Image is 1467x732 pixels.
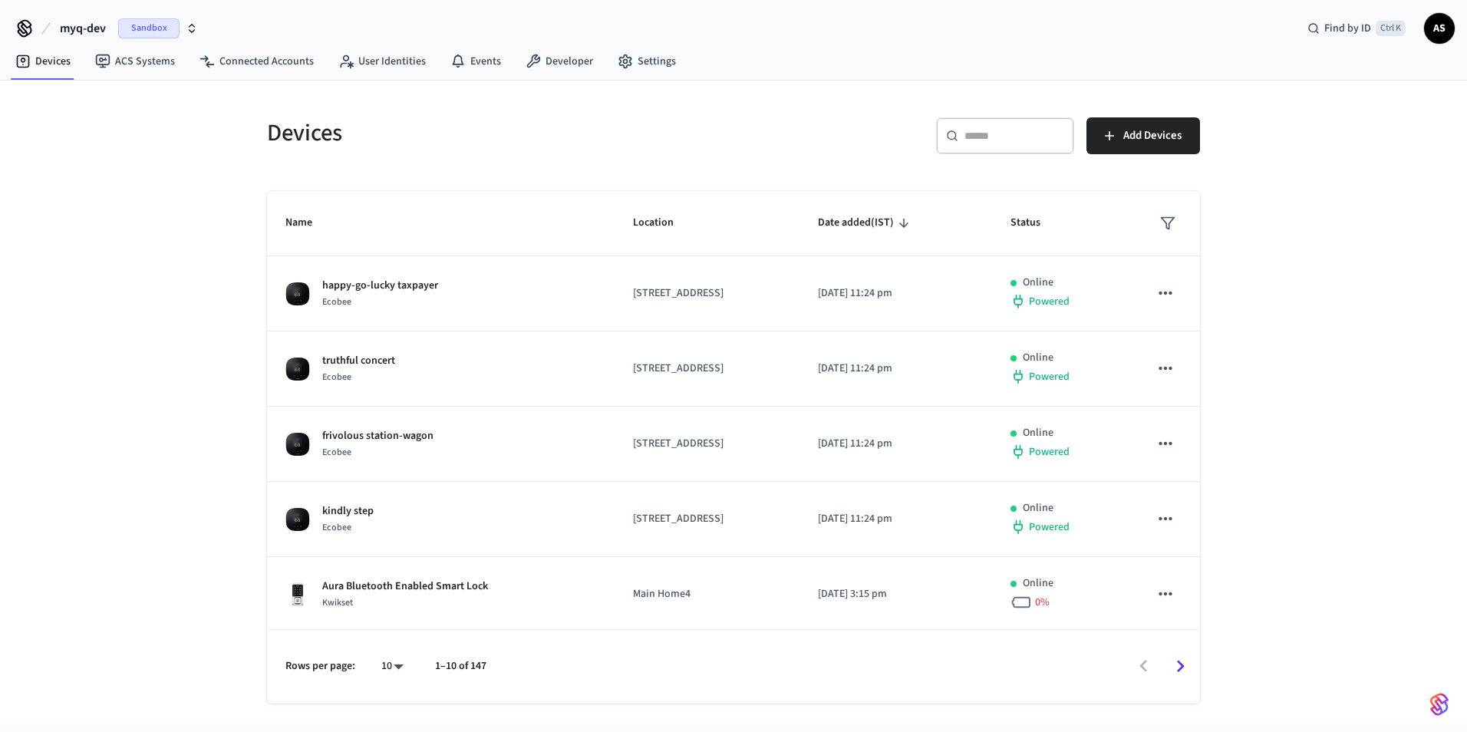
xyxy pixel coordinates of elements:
[285,582,310,607] img: Kwikset Halo Touchscreen Wifi Enabled Smart Lock, Polished Chrome, Front
[1430,692,1449,717] img: SeamLogoGradient.69752ec5.svg
[60,19,106,38] span: myq-dev
[322,371,351,384] span: Ecobee
[267,117,724,149] h5: Devices
[83,48,187,75] a: ACS Systems
[322,503,374,519] p: kindly step
[818,361,974,377] p: [DATE] 11:24 pm
[633,586,781,602] p: Main Home4
[285,282,310,306] img: ecobee_lite_3
[374,655,410,678] div: 10
[118,18,180,38] span: Sandbox
[1123,126,1182,146] span: Add Devices
[633,211,694,235] span: Location
[633,285,781,302] p: [STREET_ADDRESS]
[1029,294,1070,309] span: Powered
[818,285,974,302] p: [DATE] 11:24 pm
[605,48,688,75] a: Settings
[322,278,438,294] p: happy-go-lucky taxpayer
[1086,117,1200,154] button: Add Devices
[326,48,438,75] a: User Identities
[1295,15,1418,42] div: Find by IDCtrl K
[1324,21,1371,36] span: Find by ID
[1023,350,1053,366] p: Online
[1426,15,1453,42] span: AS
[322,353,395,369] p: truthful concert
[818,211,914,235] span: Date added(IST)
[633,436,781,452] p: [STREET_ADDRESS]
[438,48,513,75] a: Events
[818,586,974,602] p: [DATE] 3:15 pm
[322,596,353,609] span: Kwikset
[1162,648,1198,684] button: Go to next page
[633,361,781,377] p: [STREET_ADDRESS]
[3,48,83,75] a: Devices
[322,428,434,444] p: frivolous station-wagon
[818,511,974,527] p: [DATE] 11:24 pm
[322,579,488,595] p: Aura Bluetooth Enabled Smart Lock
[285,658,355,674] p: Rows per page:
[1035,595,1050,610] span: 0 %
[1023,500,1053,516] p: Online
[285,432,310,457] img: ecobee_lite_3
[1029,519,1070,535] span: Powered
[435,658,486,674] p: 1–10 of 147
[322,446,351,459] span: Ecobee
[322,521,351,534] span: Ecobee
[633,511,781,527] p: [STREET_ADDRESS]
[1023,275,1053,291] p: Online
[1010,211,1060,235] span: Status
[1029,444,1070,460] span: Powered
[285,507,310,532] img: ecobee_lite_3
[187,48,326,75] a: Connected Accounts
[285,211,332,235] span: Name
[1029,369,1070,384] span: Powered
[1376,21,1406,36] span: Ctrl K
[818,436,974,452] p: [DATE] 11:24 pm
[322,295,351,308] span: Ecobee
[513,48,605,75] a: Developer
[285,357,310,381] img: ecobee_lite_3
[1023,575,1053,592] p: Online
[1424,13,1455,44] button: AS
[1023,425,1053,441] p: Online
